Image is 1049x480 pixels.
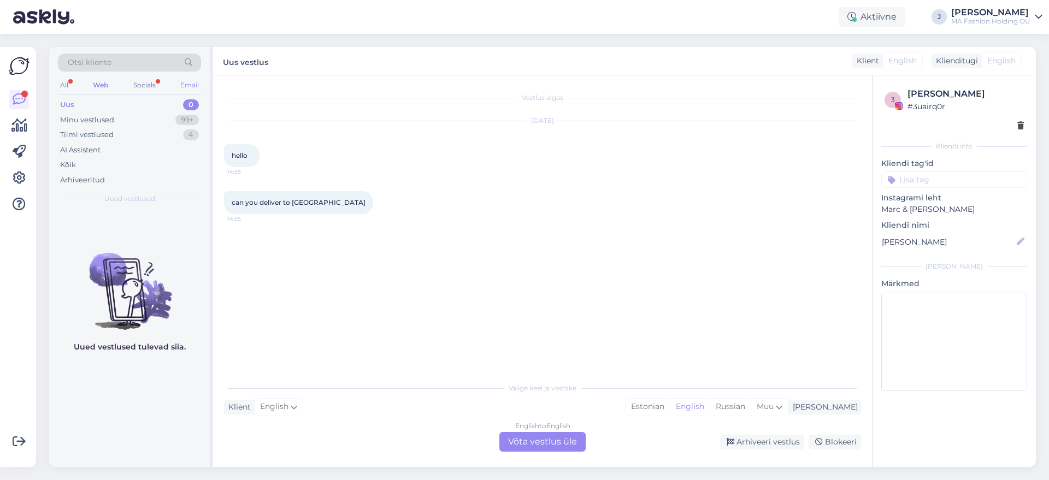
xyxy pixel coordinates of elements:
p: Uued vestlused tulevad siia. [74,341,186,353]
img: Askly Logo [9,56,30,76]
span: English [987,55,1016,67]
span: English [260,401,288,413]
div: # 3uairq0r [907,100,1024,112]
span: can you deliver to [GEOGRAPHIC_DATA] [232,198,366,206]
a: [PERSON_NAME]MA Fashion Holding OÜ [951,8,1042,26]
span: Uued vestlused [104,194,155,204]
div: Socials [131,78,158,92]
div: All [58,78,70,92]
div: Vestlus algas [224,93,861,103]
div: Minu vestlused [60,115,114,126]
div: Kliendi info [881,141,1027,151]
p: Kliendi nimi [881,220,1027,231]
div: Klienditugi [932,55,978,67]
div: Võta vestlus üle [499,432,586,452]
div: Web [91,78,110,92]
span: 14:55 [227,215,268,223]
p: Kliendi tag'id [881,158,1027,169]
div: Arhiveeritud [60,175,105,186]
label: Uus vestlus [223,54,268,68]
div: [DATE] [224,116,861,126]
div: AI Assistent [60,145,101,156]
p: Instagrami leht [881,192,1027,204]
div: English to English [515,421,570,431]
div: Kõik [60,159,76,170]
div: Uus [60,99,74,110]
input: Lisa tag [881,171,1027,188]
div: 4 [183,129,199,140]
div: Aktiivne [839,7,905,27]
span: 3 [891,96,895,104]
div: MA Fashion Holding OÜ [951,17,1030,26]
div: 0 [183,99,199,110]
div: Russian [710,399,751,415]
p: Märkmed [881,278,1027,289]
span: English [888,55,917,67]
div: [PERSON_NAME] [881,262,1027,271]
div: J [932,9,947,25]
div: Valige keel ja vastake [224,383,861,393]
span: Otsi kliente [68,57,111,68]
input: Lisa nimi [882,236,1015,248]
div: Email [178,78,201,92]
img: No chats [49,233,210,331]
div: Arhiveeri vestlus [720,435,804,449]
div: [PERSON_NAME] [788,401,858,413]
div: Blokeeri [809,435,861,449]
div: English [670,399,710,415]
div: [PERSON_NAME] [951,8,1030,17]
div: Estonian [626,399,670,415]
div: [PERSON_NAME] [907,87,1024,100]
span: Muu [757,401,774,411]
div: Tiimi vestlused [60,129,114,140]
p: Marc & [PERSON_NAME] [881,204,1027,215]
span: 14:55 [227,168,268,176]
div: Klient [852,55,879,67]
span: hello [232,151,247,159]
div: Klient [224,401,251,413]
div: 99+ [175,115,199,126]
